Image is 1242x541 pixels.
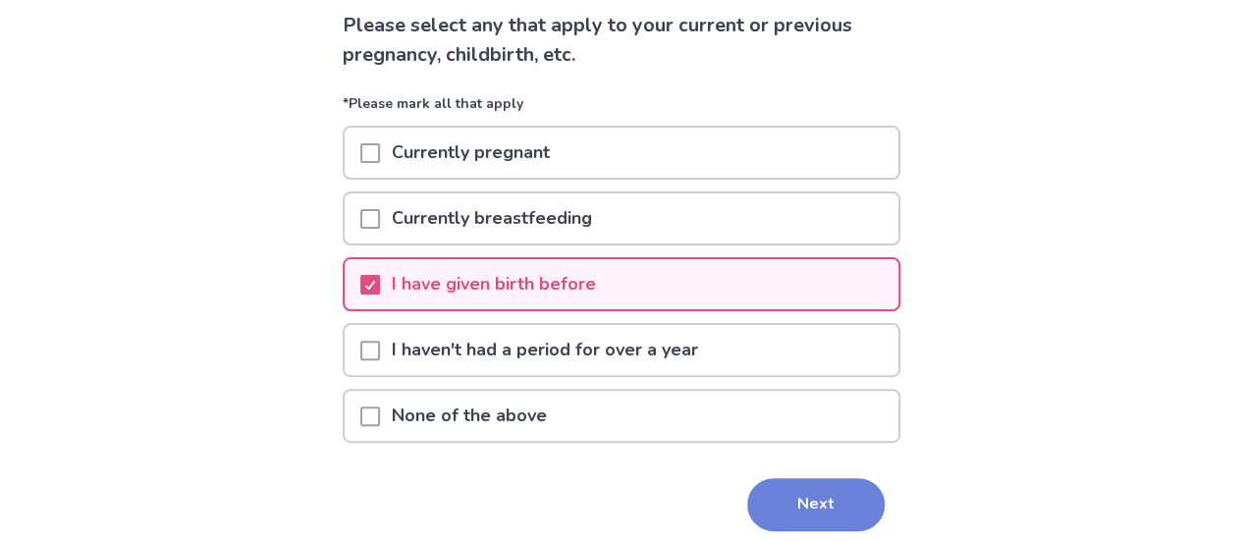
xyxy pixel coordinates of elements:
[380,193,604,243] p: Currently breastfeeding
[380,391,559,441] p: None of the above
[380,259,608,309] p: I have given birth before
[380,325,710,375] p: I haven't had a period for over a year
[380,128,562,178] p: Currently pregnant
[343,11,900,70] p: Please select any that apply to your current or previous pregnancy, childbirth, etc.
[747,478,885,531] button: Next
[343,93,900,126] p: *Please mark all that apply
